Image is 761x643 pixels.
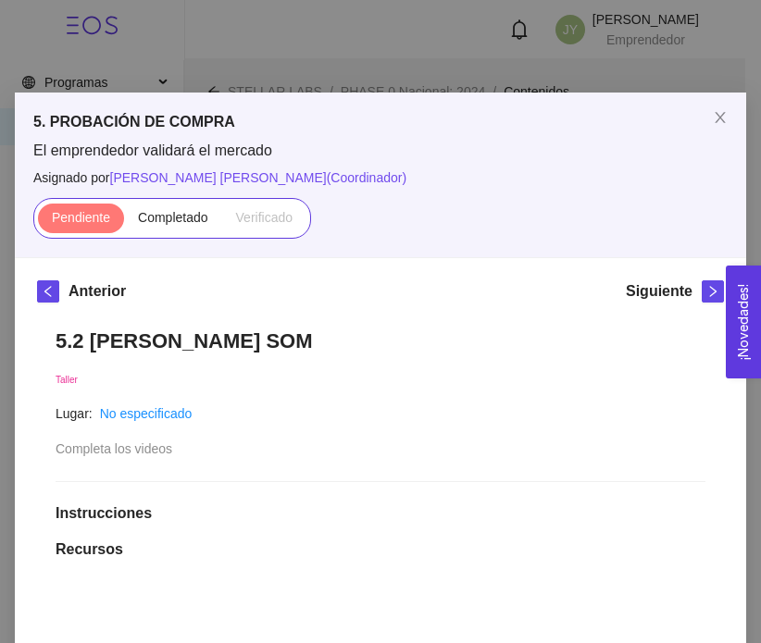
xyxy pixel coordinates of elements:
span: Completado [138,210,208,225]
span: Taller [56,375,78,385]
span: close [713,110,728,125]
span: Completa los videos [56,441,172,456]
span: El emprendedor validará el mercado [33,141,728,161]
span: [PERSON_NAME] [PERSON_NAME] ( Coordinador ) [110,170,407,185]
h5: Anterior [69,280,126,303]
a: No especificado [100,406,193,421]
h1: Instrucciones [56,504,705,523]
h5: 5. PROBACIÓN DE COMPRA [33,111,728,133]
span: Verificado [236,210,293,225]
article: Lugar: [56,403,93,424]
span: Asignado por [33,167,728,188]
button: left [37,280,59,303]
span: right [703,285,723,298]
h1: Recursos [56,540,705,559]
button: Open Feedback Widget [726,266,761,378]
span: Pendiente [52,210,110,225]
span: left [38,285,58,298]
button: right [702,280,724,303]
button: Close [694,93,746,144]
h5: Siguiente [626,280,692,303]
h1: 5.2 [PERSON_NAME] SOM [56,328,705,353]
